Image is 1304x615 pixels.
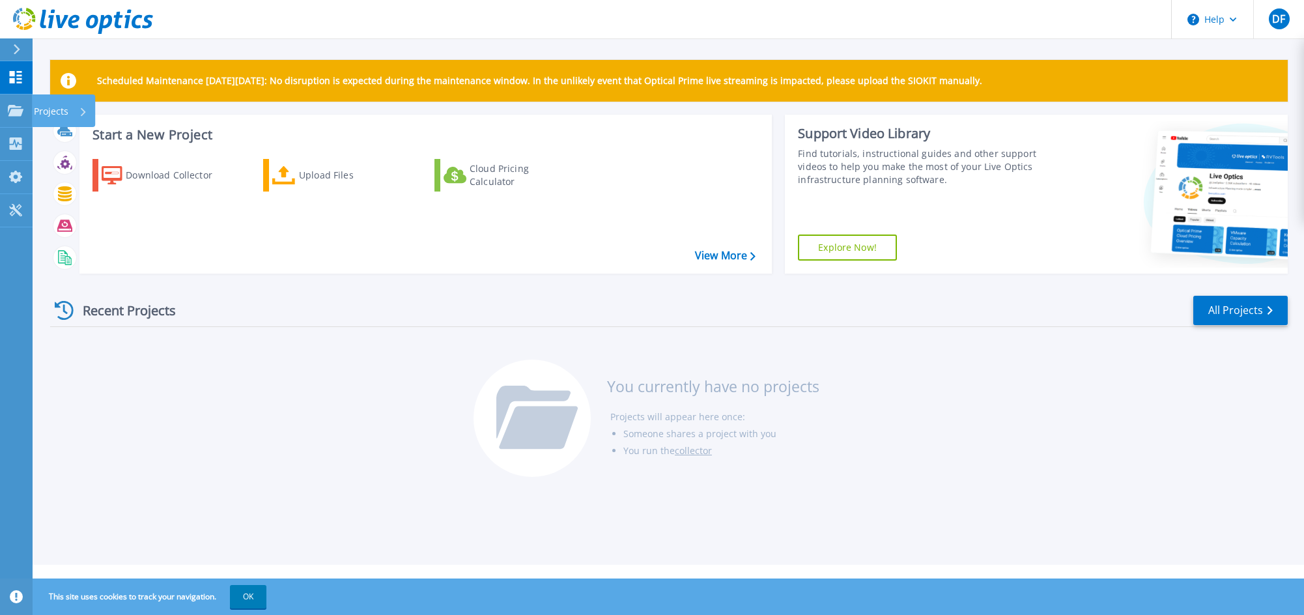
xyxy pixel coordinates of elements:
[263,159,408,192] a: Upload Files
[92,128,755,142] h3: Start a New Project
[798,235,897,261] a: Explore Now!
[36,585,266,608] span: This site uses cookies to track your navigation.
[34,94,68,128] p: Projects
[50,294,193,326] div: Recent Projects
[92,159,238,192] a: Download Collector
[610,408,819,425] li: Projects will appear here once:
[97,76,982,86] p: Scheduled Maintenance [DATE][DATE]: No disruption is expected during the maintenance window. In t...
[798,125,1055,142] div: Support Video Library
[230,585,266,608] button: OK
[470,162,574,188] div: Cloud Pricing Calculator
[434,159,580,192] a: Cloud Pricing Calculator
[623,442,819,459] li: You run the
[1272,14,1285,24] span: DF
[607,379,819,393] h3: You currently have no projects
[675,444,712,457] a: collector
[299,162,403,188] div: Upload Files
[623,425,819,442] li: Someone shares a project with you
[1193,296,1288,325] a: All Projects
[798,147,1055,186] div: Find tutorials, instructional guides and other support videos to help you make the most of your L...
[126,162,230,188] div: Download Collector
[695,250,756,262] a: View More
